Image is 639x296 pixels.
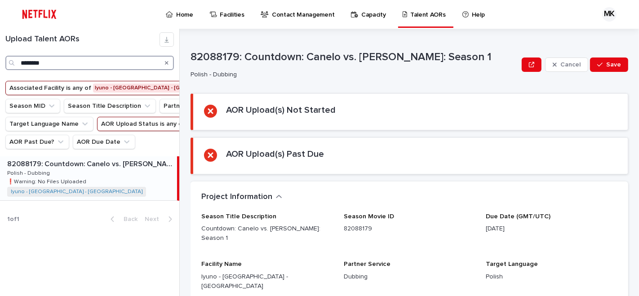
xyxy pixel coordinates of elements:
a: Iyuno - [GEOGRAPHIC_DATA] - [GEOGRAPHIC_DATA] [11,189,142,195]
span: Partner Service [344,261,390,267]
span: Save [606,62,621,68]
p: 82088179: Countdown: Canelo vs. Crawford: Season 1 [7,158,175,168]
p: Polish - Dubbing [191,71,515,79]
button: AOR Upload Status [97,117,235,131]
span: Back [118,216,138,222]
span: Facility Name [201,261,242,267]
p: [DATE] [486,224,617,234]
button: AOR Past Due? [5,135,69,149]
h2: AOR Upload(s) Past Due [226,149,324,159]
span: Season Title Description [201,213,276,220]
div: MK [602,7,617,22]
h1: Upload Talent AORs [5,35,160,44]
span: Season Movie ID [344,213,394,220]
button: Project Information [201,192,282,202]
input: Search [5,56,174,70]
button: Cancel [545,57,588,72]
span: Cancel [560,62,581,68]
button: Save [590,57,628,72]
button: Partner Service Type [160,99,241,113]
h2: AOR Upload(s) Not Started [226,105,336,115]
p: Countdown: Canelo vs. [PERSON_NAME]: Season 1 [201,224,333,243]
h2: Project Information [201,192,272,202]
p: 82088179: Countdown: Canelo vs. [PERSON_NAME]: Season 1 [191,51,518,64]
button: Target Language Name [5,117,93,131]
button: AOR Due Date [73,135,135,149]
button: Season Title Description [64,99,156,113]
button: Back [103,215,141,223]
p: ❗️Warning: No Files Uploaded [7,177,88,185]
p: Polish - Dubbing [7,168,52,177]
button: Season MID [5,99,60,113]
p: Polish [486,272,617,282]
span: Due Date (GMT/UTC) [486,213,550,220]
button: Next [141,215,179,223]
span: Next [145,216,164,222]
p: Iyuno - [GEOGRAPHIC_DATA] - [GEOGRAPHIC_DATA] [201,272,333,291]
p: 82088179 [344,224,475,234]
p: Dubbing [344,272,475,282]
button: Associated Facility [5,81,245,95]
span: Target Language [486,261,538,267]
img: ifQbXi3ZQGMSEF7WDB7W [18,5,61,23]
